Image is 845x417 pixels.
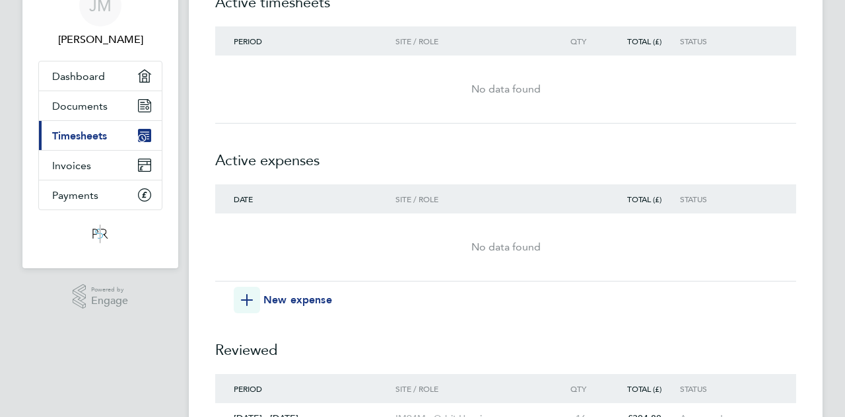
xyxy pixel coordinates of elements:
a: Timesheets [39,121,162,150]
div: Status [680,384,761,393]
span: Engage [91,295,128,307]
div: No data found [215,239,796,255]
img: psrsolutions-logo-retina.png [88,223,112,245]
span: Payments [52,189,98,202]
span: Julie Millerchip [38,32,162,48]
div: Site / Role [395,194,547,204]
span: Powered by [91,284,128,295]
div: Date [215,194,395,204]
a: Go to home page [38,223,162,245]
a: Payments [39,180,162,209]
div: No data found [215,81,796,97]
span: Invoices [52,159,91,172]
span: Timesheets [52,130,107,142]
span: Documents [52,100,108,112]
button: New expense [234,287,332,313]
div: Total (£) [605,36,680,46]
div: Total (£) [605,384,680,393]
span: Period [234,36,262,46]
h2: Reviewed [215,313,796,374]
span: Period [234,383,262,394]
div: Qty [547,36,605,46]
a: Invoices [39,151,162,180]
h2: Active expenses [215,124,796,184]
span: Dashboard [52,70,105,83]
div: Site / Role [395,36,547,46]
a: Powered byEngage [73,284,129,309]
div: Status [680,36,761,46]
div: Site / Role [395,384,547,393]
a: Dashboard [39,61,162,91]
div: Qty [547,384,605,393]
a: Documents [39,91,162,120]
div: Total (£) [605,194,680,204]
span: New expense [263,292,332,308]
div: Status [680,194,761,204]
